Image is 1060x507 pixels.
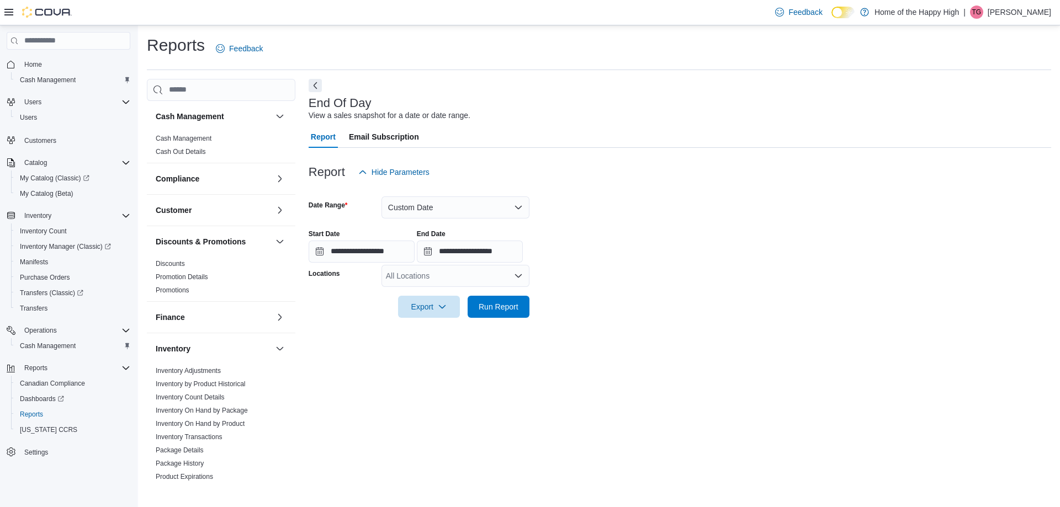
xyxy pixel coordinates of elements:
button: Run Report [468,296,529,318]
button: Next [309,79,322,92]
span: Users [20,95,130,109]
a: Product Expirations [156,473,213,481]
label: Start Date [309,230,340,238]
button: Inventory [156,343,271,354]
span: [US_STATE] CCRS [20,425,77,434]
img: Cova [22,7,72,18]
button: Operations [2,323,135,338]
span: TG [972,6,982,19]
input: Press the down key to open a popover containing a calendar. [309,241,415,263]
p: | [963,6,966,19]
span: Canadian Compliance [15,377,130,390]
button: Compliance [156,173,271,184]
a: Promotion Details [156,273,208,281]
p: Home of the Happy High [875,6,959,19]
button: Customers [2,132,135,148]
label: End Date [417,230,446,238]
label: Locations [309,269,340,278]
span: Dark Mode [831,18,832,19]
button: Export [398,296,460,318]
span: Dashboards [20,394,64,403]
button: Customer [273,204,287,217]
div: Cash Management [147,132,295,163]
span: Package Details [156,446,204,455]
h3: Cash Management [156,111,224,122]
a: Inventory Transactions [156,433,222,441]
a: Transfers (Classic) [11,285,135,301]
span: Cash Out Details [156,147,206,156]
span: Inventory Transactions [156,433,222,441]
span: Inventory On Hand by Package [156,406,248,415]
a: Discounts [156,260,185,268]
button: Users [11,110,135,125]
span: My Catalog (Beta) [15,187,130,200]
button: Canadian Compliance [11,376,135,391]
button: Users [20,95,46,109]
a: My Catalog (Classic) [15,172,94,185]
button: Inventory [2,208,135,223]
span: Settings [20,445,130,459]
a: Package Details [156,446,204,454]
h3: Customer [156,205,192,216]
span: Purchase Orders [15,271,130,284]
span: Hide Parameters [372,167,430,178]
a: Inventory On Hand by Product [156,420,245,428]
h3: Compliance [156,173,199,184]
span: Transfers [15,302,130,315]
button: Finance [273,311,287,324]
span: My Catalog (Beta) [20,189,73,198]
input: Dark Mode [831,7,855,18]
span: Inventory [20,209,130,222]
button: Cash Management [273,110,287,123]
span: Transfers [20,304,47,313]
span: Inventory Manager (Classic) [20,242,111,251]
button: Catalog [20,156,51,169]
a: Inventory by Product Historical [156,380,246,388]
span: Cash Management [15,339,130,353]
button: Reports [2,360,135,376]
button: Hide Parameters [354,161,434,183]
button: Inventory Count [11,223,135,239]
a: Inventory Count Details [156,393,225,401]
span: Home [20,57,130,71]
span: Promotions [156,286,189,295]
a: Users [15,111,41,124]
button: Custom Date [381,196,529,218]
span: Operations [20,324,130,337]
button: Operations [20,324,61,337]
span: Dashboards [15,392,130,405]
button: Manifests [11,254,135,270]
h3: Finance [156,312,185,323]
span: Purchase Orders [20,273,70,282]
span: Feedback [788,7,822,18]
span: Manifests [20,258,48,266]
div: Discounts & Promotions [147,257,295,301]
label: Date Range [309,201,348,210]
a: Settings [20,446,52,459]
nav: Complex example [7,52,130,489]
span: Users [15,111,130,124]
span: My Catalog (Classic) [20,174,89,183]
a: Feedback [211,38,267,60]
button: Transfers [11,301,135,316]
button: Reports [11,407,135,422]
a: My Catalog (Beta) [15,187,78,200]
span: Manifests [15,255,130,269]
a: Dashboards [15,392,68,405]
span: Promotion Details [156,273,208,281]
a: Inventory Manager (Classic) [15,240,115,253]
span: Washington CCRS [15,423,130,436]
a: Promotions [156,286,189,294]
span: My Catalog (Classic) [15,172,130,185]
a: Inventory Manager (Classic) [11,239,135,254]
span: Email Subscription [349,126,419,148]
a: Purchase Orders [15,271,75,284]
span: Reports [20,410,43,419]
button: Customer [156,205,271,216]
span: Customers [20,133,130,147]
span: Transfers (Classic) [15,286,130,300]
div: Takara Grant [970,6,983,19]
button: Cash Management [11,72,135,88]
a: Package History [156,460,204,467]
